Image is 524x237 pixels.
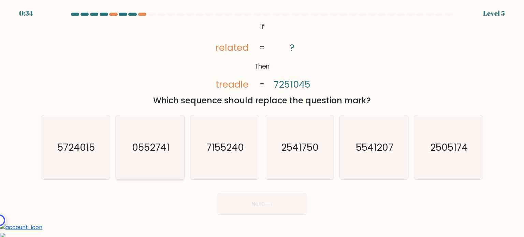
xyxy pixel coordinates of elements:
tspan: related [215,41,248,54]
text: 2541750 [281,140,319,154]
text: 2505174 [430,140,468,154]
svg: @import url('[URL][DOMAIN_NAME]); [204,20,320,92]
div: Which sequence should replace the question mark? [45,94,479,107]
tspan: = [260,80,264,89]
text: 0552741 [132,140,170,154]
tspan: treadle [215,78,248,91]
tspan: Then [254,62,270,71]
tspan: ? [290,41,294,54]
div: 0:34 [19,8,33,18]
button: Next [218,193,306,215]
text: 7155240 [207,140,244,154]
div: Level 5 [483,8,505,18]
text: 5541207 [356,140,393,154]
tspan: 7251045 [274,78,310,91]
text: 5724015 [57,140,95,154]
tspan: = [260,43,264,52]
tspan: If [260,22,264,31]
